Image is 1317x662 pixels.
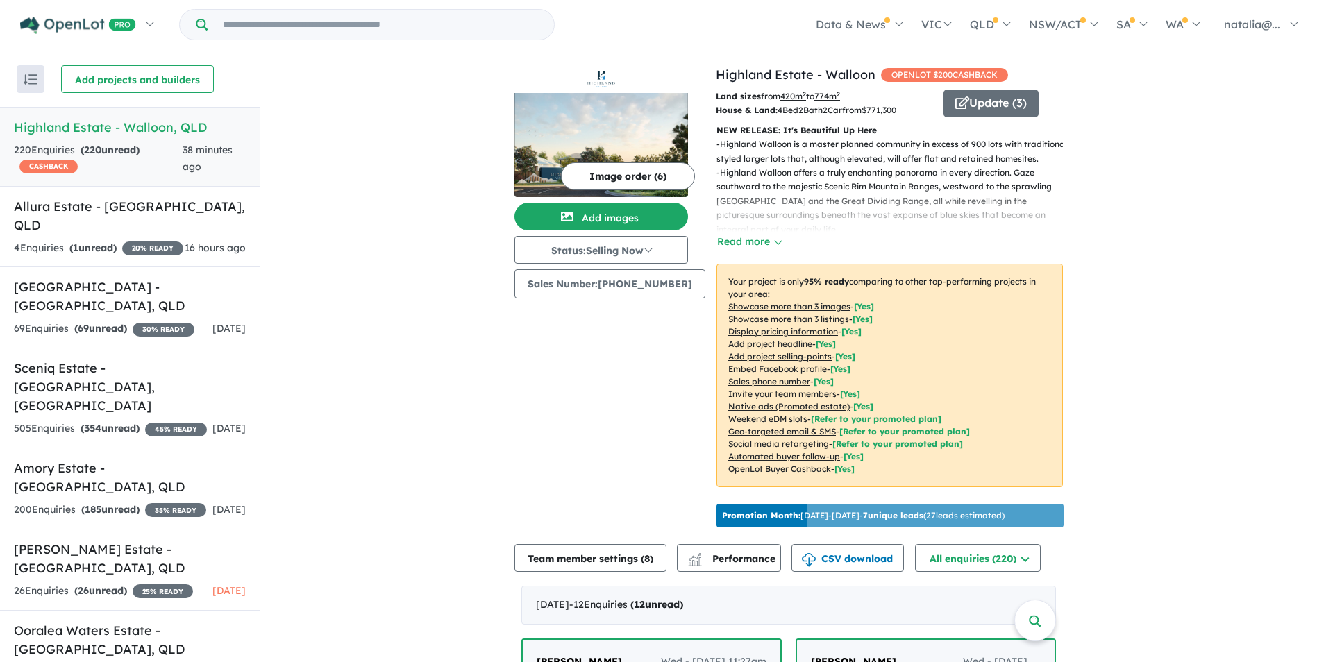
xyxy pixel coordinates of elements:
u: Invite your team members [728,389,837,399]
span: [DATE] [212,422,246,434]
div: 505 Enquir ies [14,421,207,437]
button: Team member settings (8) [514,544,666,572]
span: 354 [84,422,101,434]
span: CASHBACK [19,160,78,173]
strong: ( unread) [74,584,127,597]
button: Performance [677,544,781,572]
img: line-chart.svg [689,553,701,561]
u: Social media retargeting [728,439,829,449]
u: 420 m [780,91,806,101]
button: CSV download [791,544,904,572]
span: [Yes] [834,464,855,474]
span: natalia@... [1224,17,1280,31]
span: 16 hours ago [185,241,246,254]
button: Add images [514,203,688,230]
u: Geo-targeted email & SMS [728,426,836,436]
p: Your project is only comparing to other top-performing projects in your area: - - - - - - - - - -... [716,264,1063,487]
img: download icon [802,553,816,567]
span: 1 [73,241,78,254]
span: 26 [78,584,89,597]
strong: ( unread) [81,144,140,156]
span: [Yes] [853,401,873,411]
a: Highland Estate - Walloon LogoHighland Estate - Walloon [514,65,688,197]
div: 26 Enquir ies [14,583,193,600]
h5: Amory Estate - [GEOGRAPHIC_DATA] , QLD [14,459,246,496]
p: - Highland Walloon is a master planned community in excess of 900 lots with traditional-styled la... [716,137,1074,166]
h5: Highland Estate - Walloon , QLD [14,118,246,137]
span: [ Yes ] [835,351,855,362]
img: sort.svg [24,74,37,85]
b: 7 unique leads [863,510,923,520]
u: Add project selling-points [728,351,832,362]
span: [Refer to your promoted plan] [811,414,941,424]
div: 4 Enquir ies [14,240,183,257]
button: Status:Selling Now [514,236,688,264]
span: 185 [85,503,101,516]
span: [Refer to your promoted plan] [832,439,963,449]
button: Add projects and builders [61,65,214,93]
strong: ( unread) [81,503,140,516]
b: House & Land: [716,105,778,115]
span: to [806,91,840,101]
img: Openlot PRO Logo White [20,17,136,34]
button: All enquiries (220) [915,544,1041,572]
span: OPENLOT $ 200 CASHBACK [881,68,1008,82]
span: 69 [78,322,89,334]
u: Display pricing information [728,326,838,337]
p: Bed Bath Car from [716,103,933,117]
u: 2 [823,105,828,115]
span: [Refer to your promoted plan] [839,426,970,436]
p: NEW RELEASE: It's Beautiful Up Here [716,124,1063,137]
h5: [PERSON_NAME] Estate - [GEOGRAPHIC_DATA] , QLD [14,540,246,577]
span: 8 [644,552,650,565]
u: $ 771,300 [862,105,896,115]
span: [ Yes ] [816,339,836,349]
span: 35 % READY [145,503,206,517]
sup: 2 [837,90,840,98]
u: Add project headline [728,339,812,349]
span: 220 [84,144,101,156]
span: [ Yes ] [854,301,874,312]
span: 25 % READY [133,584,193,598]
strong: ( unread) [630,598,683,611]
u: Showcase more than 3 listings [728,314,849,324]
img: bar-chart.svg [688,557,702,566]
u: Weekend eDM slots [728,414,807,424]
strong: ( unread) [81,422,140,434]
u: Automated buyer follow-up [728,451,840,461]
strong: ( unread) [69,241,117,254]
div: [DATE] [521,586,1056,625]
span: [ Yes ] [830,364,850,374]
button: Image order (6) [561,162,695,190]
u: 4 [778,105,782,115]
p: - Highland Walloon offers a truly enchanting panorama in every direction. Gaze southward to the m... [716,166,1074,237]
div: 200 Enquir ies [14,502,206,518]
button: Sales Number:[PHONE_NUMBER] [514,269,705,298]
button: Update (3) [943,90,1039,117]
span: [ Yes ] [814,376,834,387]
strong: ( unread) [74,322,127,334]
button: Read more [716,234,782,250]
span: [ Yes ] [853,314,873,324]
u: 2 [798,105,803,115]
u: OpenLot Buyer Cashback [728,464,831,474]
u: Sales phone number [728,376,810,387]
span: 20 % READY [122,241,183,255]
u: Embed Facebook profile [728,364,827,374]
u: 774 m [814,91,840,101]
h5: Ooralea Waters Estate - [GEOGRAPHIC_DATA] , QLD [14,621,246,659]
u: Native ads (Promoted estate) [728,401,850,411]
span: 45 % READY [145,423,207,436]
p: [DATE] - [DATE] - ( 27 leads estimated) [722,509,1005,522]
span: - 12 Enquir ies [569,598,683,611]
input: Try estate name, suburb, builder or developer [210,10,551,40]
span: [DATE] [212,322,246,334]
p: from [716,90,933,103]
img: Highland Estate - Walloon Logo [520,71,682,87]
span: Performance [690,552,775,565]
a: Highland Estate - Walloon [716,67,875,83]
h5: Allura Estate - [GEOGRAPHIC_DATA] , QLD [14,197,246,235]
b: Promotion Month: [722,510,800,520]
h5: Sceniq Estate - [GEOGRAPHIC_DATA] , [GEOGRAPHIC_DATA] [14,359,246,415]
span: [ Yes ] [841,326,862,337]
